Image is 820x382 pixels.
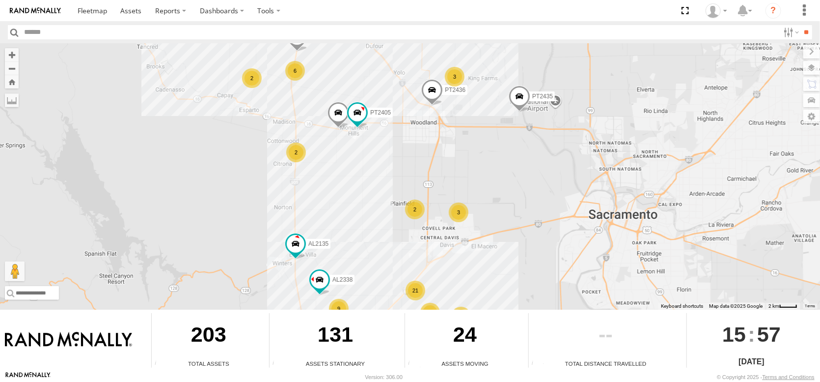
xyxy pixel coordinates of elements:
[780,25,801,39] label: Search Filter Options
[332,276,353,283] span: AL2338
[763,374,815,380] a: Terms and Conditions
[445,67,465,87] div: 3
[370,109,391,116] span: PT2405
[285,61,305,81] div: 6
[757,313,781,355] span: 57
[5,332,132,349] img: Rand McNally
[722,313,746,355] span: 15
[152,359,266,368] div: Total Assets
[10,7,61,14] img: rand-logo.svg
[329,299,349,319] div: 9
[270,360,284,368] div: Total number of assets current stationary.
[661,303,703,310] button: Keyboard shortcuts
[5,61,19,75] button: Zoom out
[420,303,440,323] div: 3
[405,359,524,368] div: Assets Moving
[242,68,262,88] div: 2
[5,372,51,382] a: Visit our Website
[5,48,19,61] button: Zoom in
[5,75,19,88] button: Zoom Home
[805,304,816,308] a: Terms (opens in new tab)
[406,281,425,300] div: 21
[5,93,19,107] label: Measure
[152,313,266,359] div: 203
[286,143,306,162] div: 2
[270,313,401,359] div: 131
[529,360,544,368] div: Total distance travelled by all assets within specified date range and applied filters
[308,240,328,247] span: AL2135
[768,303,779,309] span: 2 km
[717,374,815,380] div: © Copyright 2025 -
[529,359,683,368] div: Total Distance Travelled
[5,262,25,281] button: Drag Pegman onto the map to open Street View
[405,313,524,359] div: 24
[687,313,817,355] div: :
[687,356,817,368] div: [DATE]
[765,3,781,19] i: ?
[365,374,403,380] div: Version: 306.00
[405,360,420,368] div: Total number of assets current in transit.
[702,3,731,18] div: Dennis Braga
[451,307,471,326] div: 12
[270,359,401,368] div: Assets Stationary
[532,93,553,100] span: PT2435
[449,203,468,222] div: 3
[445,87,465,93] span: PT2436
[405,200,425,219] div: 2
[709,303,763,309] span: Map data ©2025 Google
[765,303,800,310] button: Map Scale: 2 km per 33 pixels
[152,360,166,368] div: Total number of Enabled Assets
[803,110,820,123] label: Map Settings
